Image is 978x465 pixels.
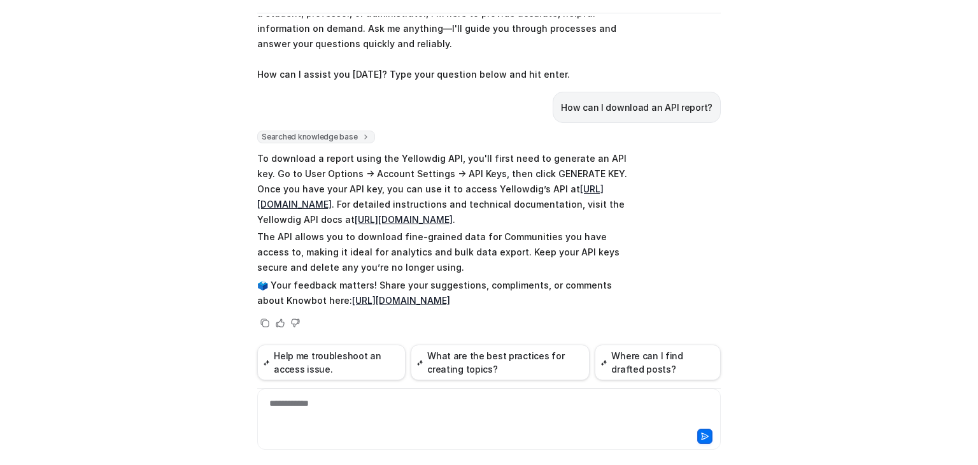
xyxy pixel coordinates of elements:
[257,183,604,210] a: [URL][DOMAIN_NAME]
[257,345,406,380] button: Help me troubleshoot an access issue.
[595,345,721,380] button: Where can I find drafted posts?
[257,278,630,308] p: 🗳️ Your feedback matters! Share your suggestions, compliments, or comments about Knowbot here:
[352,295,450,306] a: [URL][DOMAIN_NAME]
[411,345,590,380] button: What are the best practices for creating topics?
[257,131,375,143] span: Searched knowledge base
[355,214,453,225] a: [URL][DOMAIN_NAME]
[561,100,712,115] p: How can I download an API report?
[257,151,630,227] p: To download a report using the Yellowdig API, you'll first need to generate an API key. Go to Use...
[257,229,630,275] p: The API allows you to download fine-grained data for Communities you have access to, making it id...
